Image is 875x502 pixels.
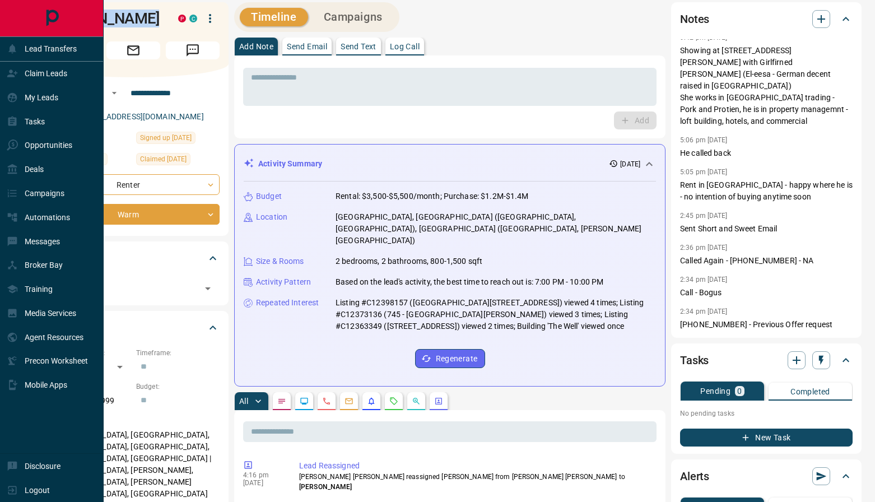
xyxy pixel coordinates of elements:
[680,10,709,28] h2: Notes
[415,349,485,368] button: Regenerate
[300,397,309,406] svg: Lead Browsing Activity
[256,211,287,223] p: Location
[680,244,728,252] p: 2:36 pm [DATE]
[680,463,853,490] div: Alerts
[277,397,286,406] svg: Notes
[790,388,830,396] p: Completed
[47,245,220,272] div: Tags
[336,297,656,332] p: Listing #C12398157 ([GEOGRAPHIC_DATA][STREET_ADDRESS]) viewed 4 times; Listing #C12373136 (745 - ...
[256,190,282,202] p: Budget
[620,159,640,169] p: [DATE]
[680,405,853,422] p: No pending tasks
[680,347,853,374] div: Tasks
[336,190,529,202] p: Rental: $3,500-$5,500/month; Purchase: $1.2M-$1.4M
[47,174,220,195] div: Renter
[47,10,161,27] h1: [PERSON_NAME]
[345,397,353,406] svg: Emails
[244,154,656,174] div: Activity Summary[DATE]
[47,416,220,426] p: Areas Searched:
[390,43,420,50] p: Log Call
[299,460,652,472] p: Lead Reassigned
[243,471,282,479] p: 4:16 pm
[108,86,121,100] button: Open
[178,15,186,22] div: property.ca
[240,8,308,26] button: Timeline
[737,387,742,395] p: 0
[680,45,853,127] p: Showing at [STREET_ADDRESS][PERSON_NAME] with Girlfirned [PERSON_NAME] (El-eesa - German decent r...
[299,483,352,491] span: [PERSON_NAME]
[47,314,220,341] div: Criteria
[680,351,709,369] h2: Tasks
[299,472,652,492] p: [PERSON_NAME] [PERSON_NAME] reassigned [PERSON_NAME] from [PERSON_NAME] [PERSON_NAME] to
[47,204,220,225] div: Warm
[680,168,728,176] p: 5:05 pm [DATE]
[77,112,204,121] a: [EMAIL_ADDRESS][DOMAIN_NAME]
[239,397,248,405] p: All
[322,397,331,406] svg: Calls
[434,397,443,406] svg: Agent Actions
[412,397,421,406] svg: Opportunities
[287,43,327,50] p: Send Email
[136,348,220,358] p: Timeframe:
[680,136,728,144] p: 5:06 pm [DATE]
[256,276,311,288] p: Activity Pattern
[367,397,376,406] svg: Listing Alerts
[680,276,728,283] p: 2:34 pm [DATE]
[256,297,319,309] p: Repeated Interest
[389,397,398,406] svg: Requests
[256,255,304,267] p: Size & Rooms
[680,308,728,315] p: 2:34 pm [DATE]
[136,382,220,392] p: Budget:
[140,132,192,143] span: Signed up [DATE]
[200,281,216,296] button: Open
[680,147,853,159] p: He called back
[136,153,220,169] div: Thu Oct 09 2025
[140,154,187,165] span: Claimed [DATE]
[341,43,376,50] p: Send Text
[106,41,160,59] span: Email
[166,41,220,59] span: Message
[243,479,282,487] p: [DATE]
[336,211,656,247] p: [GEOGRAPHIC_DATA], [GEOGRAPHIC_DATA] ([GEOGRAPHIC_DATA], [GEOGRAPHIC_DATA]), [GEOGRAPHIC_DATA] ([...
[680,319,853,342] p: [PHONE_NUMBER] - Previous Offer request [PHONE_NUMBER] - Bogus
[680,255,853,267] p: Called Again - [PHONE_NUMBER] - NA
[239,43,273,50] p: Add Note
[680,429,853,447] button: New Task
[680,467,709,485] h2: Alerts
[189,15,197,22] div: condos.ca
[680,179,853,203] p: Rent in [GEOGRAPHIC_DATA] - happy where he is - no intention of buying anytime soon
[680,223,853,235] p: Sent Short and Sweet Email
[680,287,853,299] p: Call - Bogus
[258,158,322,170] p: Activity Summary
[336,255,482,267] p: 2 bedrooms, 2 bathrooms, 800-1,500 sqft
[336,276,603,288] p: Based on the lead's activity, the best time to reach out is: 7:00 PM - 10:00 PM
[136,132,220,147] div: Sat Jun 24 2023
[680,212,728,220] p: 2:45 pm [DATE]
[700,387,730,395] p: Pending
[313,8,394,26] button: Campaigns
[680,6,853,32] div: Notes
